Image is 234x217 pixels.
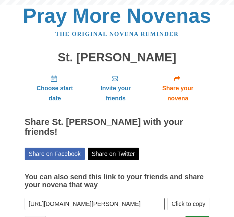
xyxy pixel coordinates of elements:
a: The original novena reminder [55,31,179,37]
span: Invite your friends [91,83,140,103]
span: Share your novena [152,83,203,103]
button: Click to copy [167,198,209,210]
h2: Share St. [PERSON_NAME] with your friends! [25,117,209,137]
a: Share your novena [146,70,209,107]
a: Pray More Novenas [23,4,211,27]
a: Share on Twitter [88,148,139,160]
a: Share on Facebook [25,148,85,160]
h1: St. [PERSON_NAME] [25,51,209,64]
a: Invite your friends [85,70,146,107]
span: Choose start date [31,83,79,103]
a: Choose start date [25,70,85,107]
h3: You can also send this link to your friends and share your novena that way [25,173,209,189]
